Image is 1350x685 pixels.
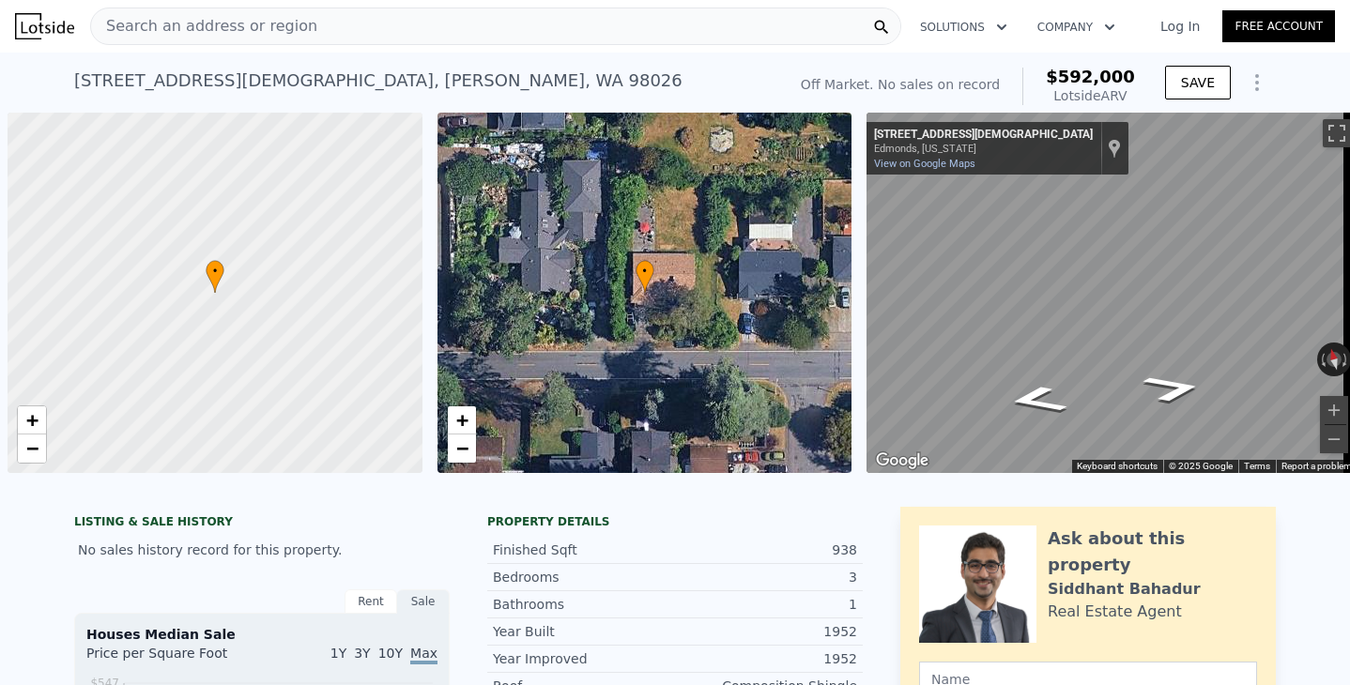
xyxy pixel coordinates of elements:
[26,436,38,460] span: −
[74,68,683,94] div: [STREET_ADDRESS][DEMOGRAPHIC_DATA] , [PERSON_NAME] , WA 98026
[871,449,933,473] img: Google
[871,449,933,473] a: Open this area in Google Maps (opens a new window)
[26,408,38,432] span: +
[354,646,370,661] span: 3Y
[1222,10,1335,42] a: Free Account
[1138,17,1222,36] a: Log In
[493,540,675,559] div: Finished Sqft
[206,260,224,293] div: •
[206,263,224,280] span: •
[1048,525,1257,578] div: Ask about this property
[874,143,1093,155] div: Edmonds, [US_STATE]
[1317,342,1327,376] button: Rotate counterclockwise
[1323,342,1345,378] button: Reset the view
[1046,86,1135,105] div: Lotside ARV
[455,408,468,432] span: +
[982,379,1093,420] path: Go West, 236th St SW
[1048,578,1201,601] div: Siddhant Bahadur
[1046,67,1135,86] span: $592,000
[91,15,317,38] span: Search an address or region
[410,646,437,664] span: Max
[1165,66,1231,99] button: SAVE
[1022,10,1130,44] button: Company
[86,644,262,674] div: Price per Square Foot
[675,540,857,559] div: 938
[330,646,346,661] span: 1Y
[493,622,675,641] div: Year Built
[1169,461,1233,471] span: © 2025 Google
[493,649,675,668] div: Year Improved
[675,595,857,614] div: 1
[801,75,1000,94] div: Off Market. No sales on record
[675,568,857,586] div: 3
[1048,601,1182,623] div: Real Estate Agent
[74,533,450,567] div: No sales history record for this property.
[1118,368,1229,409] path: Go East, 236th St SW
[487,514,863,529] div: Property details
[345,589,397,614] div: Rent
[636,260,654,293] div: •
[74,514,450,533] div: LISTING & SALE HISTORY
[1320,425,1348,453] button: Zoom out
[448,406,476,434] a: Zoom in
[18,434,46,463] a: Zoom out
[1077,460,1158,473] button: Keyboard shortcuts
[675,649,857,668] div: 1952
[493,595,675,614] div: Bathrooms
[378,646,403,661] span: 10Y
[874,158,975,170] a: View on Google Maps
[86,625,437,644] div: Houses Median Sale
[15,13,74,39] img: Lotside
[636,263,654,280] span: •
[397,589,450,614] div: Sale
[874,128,1093,143] div: [STREET_ADDRESS][DEMOGRAPHIC_DATA]
[905,10,1022,44] button: Solutions
[675,622,857,641] div: 1952
[1244,461,1270,471] a: Terms (opens in new tab)
[455,436,468,460] span: −
[1108,138,1121,159] a: Show location on map
[493,568,675,586] div: Bedrooms
[448,434,476,463] a: Zoom out
[18,406,46,434] a: Zoom in
[1238,64,1276,101] button: Show Options
[1320,396,1348,424] button: Zoom in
